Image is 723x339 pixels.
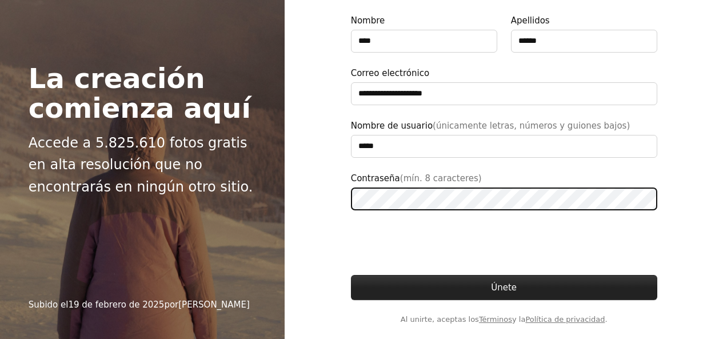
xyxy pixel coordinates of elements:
input: Apellidos [511,30,657,53]
input: Contraseña(mín. 8 caracteres) [351,188,657,210]
a: Política de privacidad [525,315,605,324]
span: (únicamente letras, números y guiones bajos) [433,121,630,131]
span: Al unirte, aceptas los y la . [351,314,657,325]
time: 19 de febrero de 2025, 19:10:00 GMT-5 [68,300,164,310]
button: Únete [351,275,657,300]
p: Accede a 5.825.610 fotos gratis en alta resolución que no encontrarás en ningún otro sitio. [29,132,257,198]
label: Nombre [351,14,497,53]
input: Correo electrónico [351,82,657,105]
input: Nombre [351,30,497,53]
label: Correo electrónico [351,66,657,105]
label: Contraseña [351,172,657,210]
a: Términos [479,315,512,324]
h2: La creación comienza aquí [29,63,257,123]
label: Apellidos [511,14,657,53]
span: (mín. 8 caracteres) [400,173,482,184]
div: Subido el por [PERSON_NAME] [29,298,250,312]
input: Nombre de usuario(únicamente letras, números y guiones bajos) [351,135,657,158]
label: Nombre de usuario [351,119,657,158]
